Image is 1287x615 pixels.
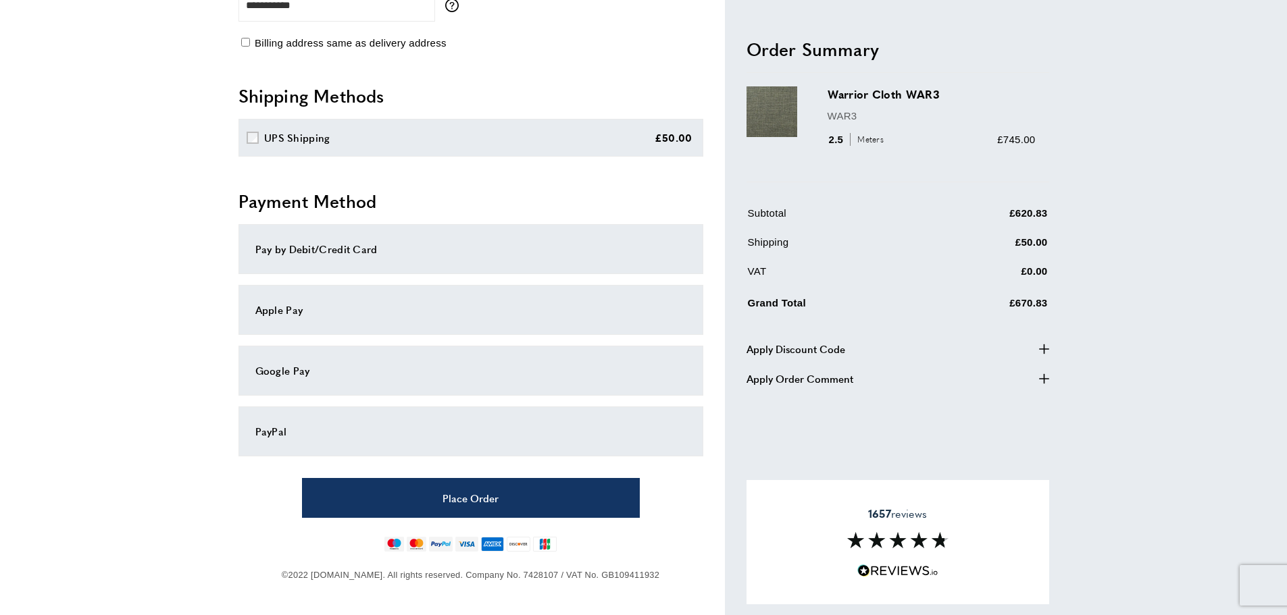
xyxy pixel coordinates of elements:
[747,370,853,386] span: Apply Order Comment
[255,302,686,318] div: Apple Pay
[255,241,686,257] div: Pay by Debit/Credit Card
[264,130,330,146] div: UPS Shipping
[282,570,659,580] span: ©2022 [DOMAIN_NAME]. All rights reserved. Company No. 7428107 / VAT No. GB109411932
[868,507,927,520] span: reviews
[747,340,845,356] span: Apply Discount Code
[857,564,938,577] img: Reviews.io 5 stars
[255,363,686,379] div: Google Pay
[828,131,889,147] div: 2.5
[930,205,1048,231] td: £620.83
[255,423,686,439] div: PayPal
[930,263,1048,289] td: £0.00
[255,37,447,49] span: Billing address same as delivery address
[997,133,1035,144] span: £745.00
[533,537,557,552] img: jcb
[407,537,426,552] img: mastercard
[930,292,1048,321] td: £670.83
[748,205,929,231] td: Subtotal
[748,292,929,321] td: Grand Total
[748,234,929,260] td: Shipping
[748,263,929,289] td: VAT
[868,506,891,521] strong: 1657
[507,537,530,552] img: discover
[847,532,949,548] img: Reviews section
[828,107,1036,124] p: WAR3
[238,84,703,108] h2: Shipping Methods
[429,537,453,552] img: paypal
[238,189,703,213] h2: Payment Method
[850,133,887,146] span: Meters
[930,234,1048,260] td: £50.00
[747,36,1049,61] h2: Order Summary
[655,130,692,146] div: £50.00
[455,537,478,552] img: visa
[828,86,1036,102] h3: Warrior Cloth WAR3
[384,537,404,552] img: maestro
[241,38,250,47] input: Billing address same as delivery address
[481,537,505,552] img: american-express
[302,478,640,518] button: Place Order
[747,86,797,137] img: Warrior Cloth WAR3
